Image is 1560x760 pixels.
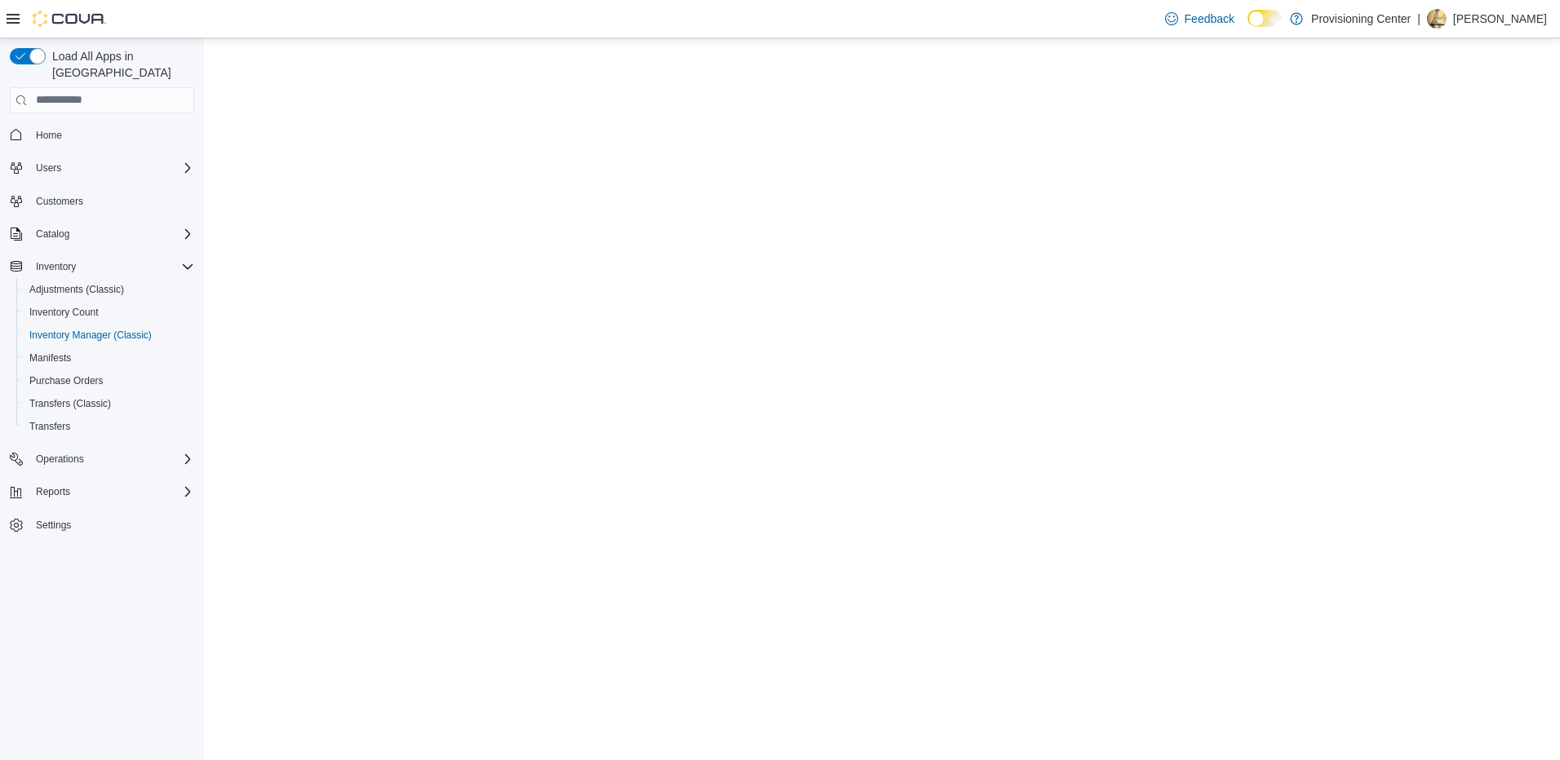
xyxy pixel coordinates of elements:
[29,125,194,145] span: Home
[16,347,201,369] button: Manifests
[29,191,194,211] span: Customers
[46,48,194,81] span: Load All Apps in [GEOGRAPHIC_DATA]
[29,224,194,244] span: Catalog
[29,283,124,296] span: Adjustments (Classic)
[16,392,201,415] button: Transfers (Classic)
[29,515,194,535] span: Settings
[33,11,106,27] img: Cova
[1427,9,1447,29] div: Jonathon Nellist
[29,224,76,244] button: Catalog
[29,329,152,342] span: Inventory Manager (Classic)
[29,257,194,276] span: Inventory
[29,449,194,469] span: Operations
[23,325,194,345] span: Inventory Manager (Classic)
[29,351,71,365] span: Manifests
[29,192,90,211] a: Customers
[23,303,105,322] a: Inventory Count
[23,417,194,436] span: Transfers
[29,515,78,535] a: Settings
[23,417,77,436] a: Transfers
[3,123,201,147] button: Home
[3,448,201,471] button: Operations
[36,485,70,498] span: Reports
[16,301,201,324] button: Inventory Count
[3,189,201,213] button: Customers
[36,195,83,208] span: Customers
[23,348,194,368] span: Manifests
[23,371,110,391] a: Purchase Orders
[1248,10,1282,27] input: Dark Mode
[36,260,76,273] span: Inventory
[29,420,70,433] span: Transfers
[1311,9,1411,29] p: Provisioning Center
[1453,9,1547,29] p: [PERSON_NAME]
[36,453,84,466] span: Operations
[3,255,201,278] button: Inventory
[29,397,111,410] span: Transfers (Classic)
[29,126,69,145] a: Home
[3,223,201,245] button: Catalog
[36,228,69,241] span: Catalog
[23,348,78,368] a: Manifests
[3,157,201,179] button: Users
[29,482,77,502] button: Reports
[29,374,104,387] span: Purchase Orders
[29,158,194,178] span: Users
[1185,11,1234,27] span: Feedback
[36,519,71,532] span: Settings
[23,394,194,413] span: Transfers (Classic)
[23,394,117,413] a: Transfers (Classic)
[23,280,194,299] span: Adjustments (Classic)
[1159,2,1241,35] a: Feedback
[29,257,82,276] button: Inventory
[3,513,201,537] button: Settings
[29,482,194,502] span: Reports
[3,480,201,503] button: Reports
[16,324,201,347] button: Inventory Manager (Classic)
[36,129,62,142] span: Home
[23,371,194,391] span: Purchase Orders
[36,161,61,175] span: Users
[16,415,201,438] button: Transfers
[23,325,158,345] a: Inventory Manager (Classic)
[16,369,201,392] button: Purchase Orders
[29,449,91,469] button: Operations
[1417,9,1420,29] p: |
[29,306,99,319] span: Inventory Count
[29,158,68,178] button: Users
[16,278,201,301] button: Adjustments (Classic)
[23,280,131,299] a: Adjustments (Classic)
[10,117,194,580] nav: Complex example
[23,303,194,322] span: Inventory Count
